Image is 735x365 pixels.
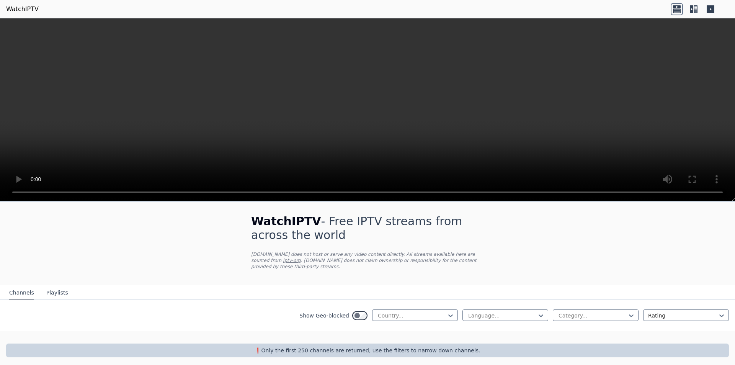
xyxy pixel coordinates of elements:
label: Show Geo-blocked [299,312,349,319]
button: Playlists [46,286,68,300]
p: [DOMAIN_NAME] does not host or serve any video content directly. All streams available here are s... [251,251,484,270]
span: WatchIPTV [251,214,321,228]
p: ❗️Only the first 250 channels are returned, use the filters to narrow down channels. [9,347,726,354]
h1: - Free IPTV streams from across the world [251,214,484,242]
button: Channels [9,286,34,300]
a: iptv-org [283,258,301,263]
a: WatchIPTV [6,5,39,14]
